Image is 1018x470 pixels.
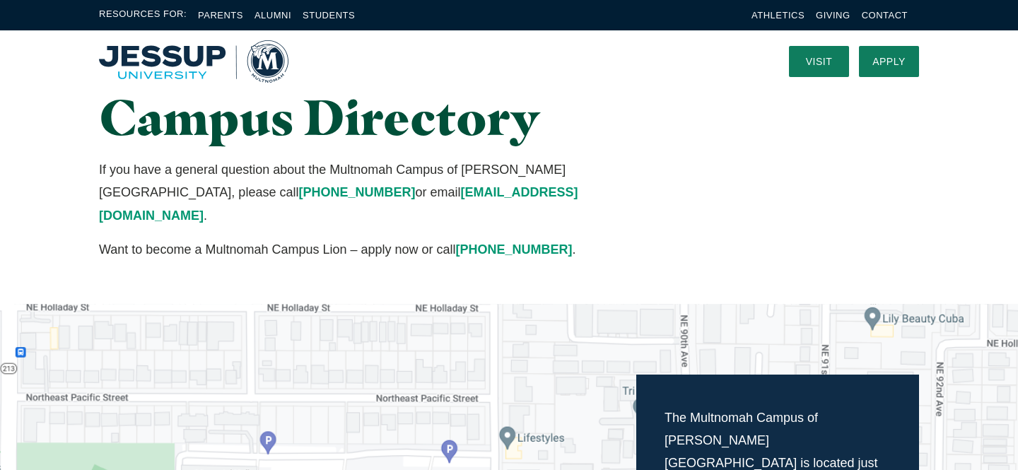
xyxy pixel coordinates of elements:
a: Apply [859,46,919,77]
a: Athletics [751,10,805,20]
a: [PHONE_NUMBER] [456,242,573,257]
a: Contact [862,10,908,20]
a: Students [303,10,355,20]
p: Want to become a Multnomah Campus Lion – apply now or call . [99,238,637,261]
a: Visit [789,46,849,77]
h1: Campus Directory [99,90,637,144]
p: If you have a general question about the Multnomah Campus of [PERSON_NAME][GEOGRAPHIC_DATA], plea... [99,158,637,227]
a: Alumni [255,10,291,20]
a: [PHONE_NUMBER] [298,185,415,199]
a: Giving [816,10,850,20]
span: Resources For: [99,7,187,23]
a: Home [99,40,288,83]
a: [EMAIL_ADDRESS][DOMAIN_NAME] [99,185,578,222]
img: Multnomah University Logo [99,40,288,83]
a: Parents [198,10,243,20]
